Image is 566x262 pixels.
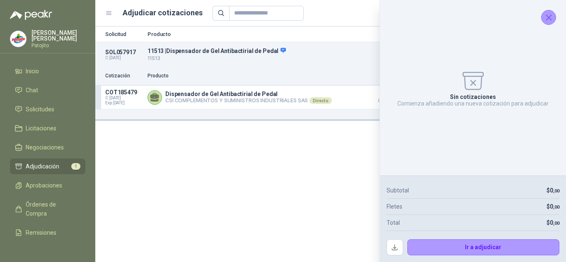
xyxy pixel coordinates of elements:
a: Aprobaciones [10,178,85,193]
span: ,00 [553,204,559,210]
a: Adjudicación1 [10,159,85,174]
span: Inicio [26,67,39,76]
p: CSI COMPLEMENTOS Y SUMINISTROS INDUSTRIALES SAS [165,97,332,104]
p: 11513 [148,55,437,62]
span: Aprobaciones [26,181,62,190]
p: Total [387,218,400,227]
p: Precio [365,72,407,80]
a: Licitaciones [10,120,85,136]
span: Chat [26,86,38,95]
p: $ [547,202,559,211]
span: Solicitudes [26,105,54,114]
span: Licitaciones [26,124,56,133]
a: Órdenes de Compra [10,197,85,221]
a: Remisiones [10,225,85,240]
img: Company Logo [10,31,26,47]
p: Cotización [105,72,143,80]
p: $ [547,186,559,195]
p: Comienza añadiendo una nueva cotización para adjudicar [397,100,549,107]
span: Adjudicación [26,162,59,171]
span: C: [DATE] [105,96,143,101]
p: Producto [148,31,437,37]
p: Solicitud [105,31,143,37]
button: Ir a adjudicar [407,239,560,256]
img: Logo peakr [10,10,52,20]
span: 0 [550,219,559,226]
p: $ 249.900 [365,89,407,103]
p: SOL057917 [105,49,143,55]
span: Negociaciones [26,143,64,152]
span: 0 [550,187,559,194]
p: 11513 | Dispensador de Gel Antibactirial de Pedal [148,47,437,55]
p: C: [DATE] [105,55,143,60]
div: Directo [310,97,331,104]
p: COT185479 [105,89,143,96]
span: Remisiones [26,228,56,237]
span: 1 [71,163,80,170]
p: Subtotal [387,186,409,195]
a: Negociaciones [10,139,85,155]
p: [PERSON_NAME] [PERSON_NAME] [31,30,85,41]
h1: Adjudicar cotizaciones [123,7,203,19]
p: Dispensador de Gel Antibactirial de Pedal [165,91,332,97]
span: Exp: [DATE] [105,101,143,106]
p: Sin cotizaciones [450,94,496,100]
p: Producto [148,72,360,80]
a: Inicio [10,63,85,79]
span: ,00 [553,188,559,194]
p: Patojito [31,43,85,48]
p: $ [547,218,559,227]
span: 0 [550,203,559,210]
a: Chat [10,82,85,98]
span: Crédito 30 días [365,99,407,103]
p: Fletes [387,202,402,211]
span: Órdenes de Compra [26,200,77,218]
a: Solicitudes [10,101,85,117]
span: ,00 [553,221,559,226]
